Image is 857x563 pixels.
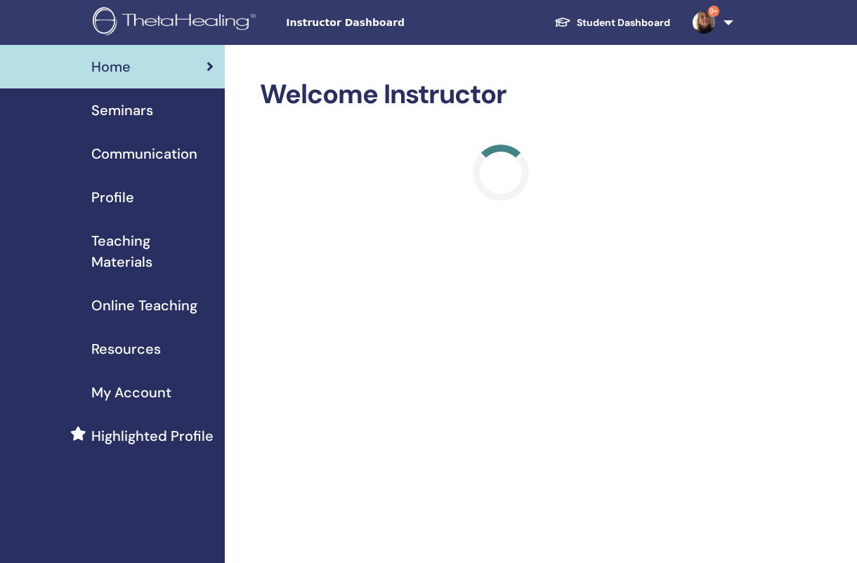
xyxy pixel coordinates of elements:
[554,16,571,28] img: graduation-cap-white.svg
[543,10,681,36] a: Student Dashboard
[260,79,741,111] h2: Welcome Instructor
[708,6,719,17] span: 9+
[693,11,715,34] img: default.jpg
[91,56,131,77] span: Home
[91,100,153,121] span: Seminars
[286,15,497,30] span: Instructor Dashboard
[91,295,197,316] span: Online Teaching
[91,187,134,208] span: Profile
[91,230,214,272] span: Teaching Materials
[93,7,261,39] img: logo.png
[91,425,214,446] span: Highlighted Profile
[91,143,197,164] span: Communication
[91,382,171,403] span: My Account
[91,338,161,359] span: Resources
